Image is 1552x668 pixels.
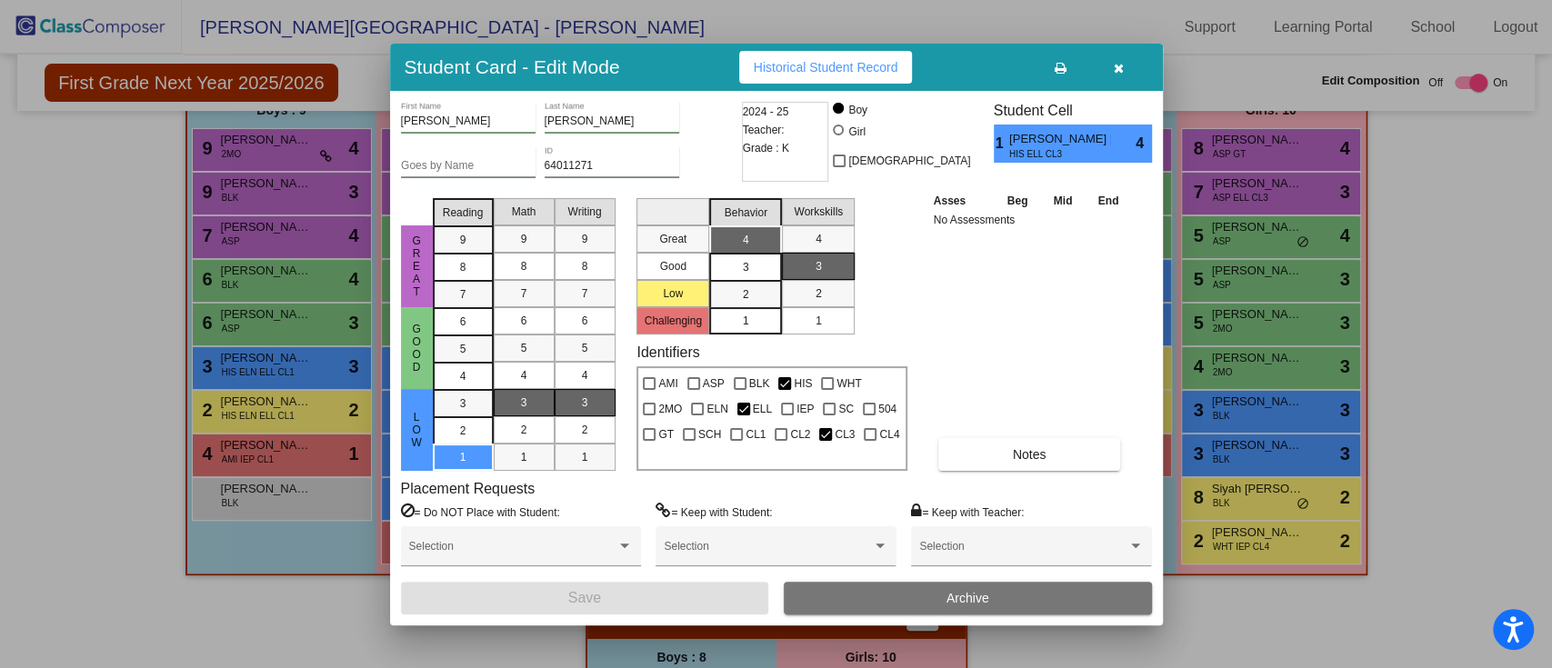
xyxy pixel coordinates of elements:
span: 504 [878,398,896,420]
span: 1 [582,449,588,465]
span: 1 [994,133,1009,155]
span: Archive [946,591,989,605]
span: 5 [582,340,588,356]
span: 2 [582,422,588,438]
span: 3 [743,259,749,275]
span: Workskills [794,204,843,220]
button: Archive [784,582,1152,614]
span: 7 [521,285,527,302]
span: Behavior [725,204,767,221]
input: goes by name [401,160,536,173]
span: Low [408,411,425,449]
span: 2 [816,285,822,302]
span: HIS [794,373,812,394]
span: Historical Student Record [754,60,898,75]
span: Great [408,234,425,298]
span: 8 [521,258,527,274]
span: 6 [460,314,466,330]
div: Girl [847,124,866,140]
span: 6 [521,313,527,329]
span: 4 [582,367,588,384]
span: 7 [460,286,466,303]
span: 4 [743,232,749,248]
label: = Keep with Teacher: [911,503,1024,521]
button: Historical Student Record [739,51,913,84]
span: 4 [816,231,822,247]
span: GT [658,424,674,445]
label: Identifiers [636,344,699,361]
span: 5 [460,341,466,357]
span: 2 [743,286,749,303]
span: 1 [816,313,822,329]
th: Mid [1041,191,1085,211]
span: ELN [706,398,727,420]
span: IEP [796,398,814,420]
span: [DEMOGRAPHIC_DATA] [848,150,970,172]
span: Save [568,590,601,605]
span: 3 [521,394,527,411]
span: 3 [460,395,466,412]
button: Notes [938,438,1121,471]
span: 9 [521,231,527,247]
span: ASP [703,373,725,394]
span: 4 [1136,133,1151,155]
th: Beg [994,191,1041,211]
span: WHT [836,373,861,394]
span: CL1 [746,424,766,445]
span: Reading [443,204,484,221]
span: 1 [521,449,527,465]
span: HIS ELL CL3 [1009,147,1097,161]
span: 3 [816,258,822,274]
span: SCH [698,424,721,445]
th: End [1085,191,1132,211]
label: Placement Requests [401,480,536,497]
span: 2 [460,423,466,439]
div: Boy [847,102,867,118]
span: SC [838,398,854,420]
h3: Student Card - Edit Mode [405,55,620,78]
span: BLK [749,373,770,394]
label: = Do NOT Place with Student: [401,503,560,521]
span: 8 [460,259,466,275]
input: Enter ID [545,160,679,173]
span: 5 [521,340,527,356]
span: 4 [460,368,466,384]
span: 9 [582,231,588,247]
span: 2 [521,422,527,438]
th: Asses [929,191,995,211]
span: 1 [460,449,466,465]
td: No Assessments [929,211,1132,229]
span: 3 [582,394,588,411]
span: 2024 - 25 [743,103,789,121]
span: AMI [658,373,677,394]
button: Save [401,582,769,614]
span: Writing [567,204,601,220]
span: ELL [753,398,772,420]
span: Grade : K [743,139,789,157]
label: = Keep with Student: [656,503,772,521]
span: 7 [582,285,588,302]
span: 6 [582,313,588,329]
span: Notes [1013,447,1046,462]
span: 1 [743,313,749,329]
span: CL3 [835,424,855,445]
h3: Student Cell [994,102,1152,119]
span: Teacher: [743,121,785,139]
span: CL4 [879,424,899,445]
span: 8 [582,258,588,274]
span: 9 [460,232,466,248]
span: [PERSON_NAME] [PERSON_NAME] [1009,130,1110,148]
span: 4 [521,367,527,384]
span: Math [512,204,536,220]
span: CL2 [790,424,810,445]
span: Good [408,323,425,374]
span: 2MO [658,398,682,420]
